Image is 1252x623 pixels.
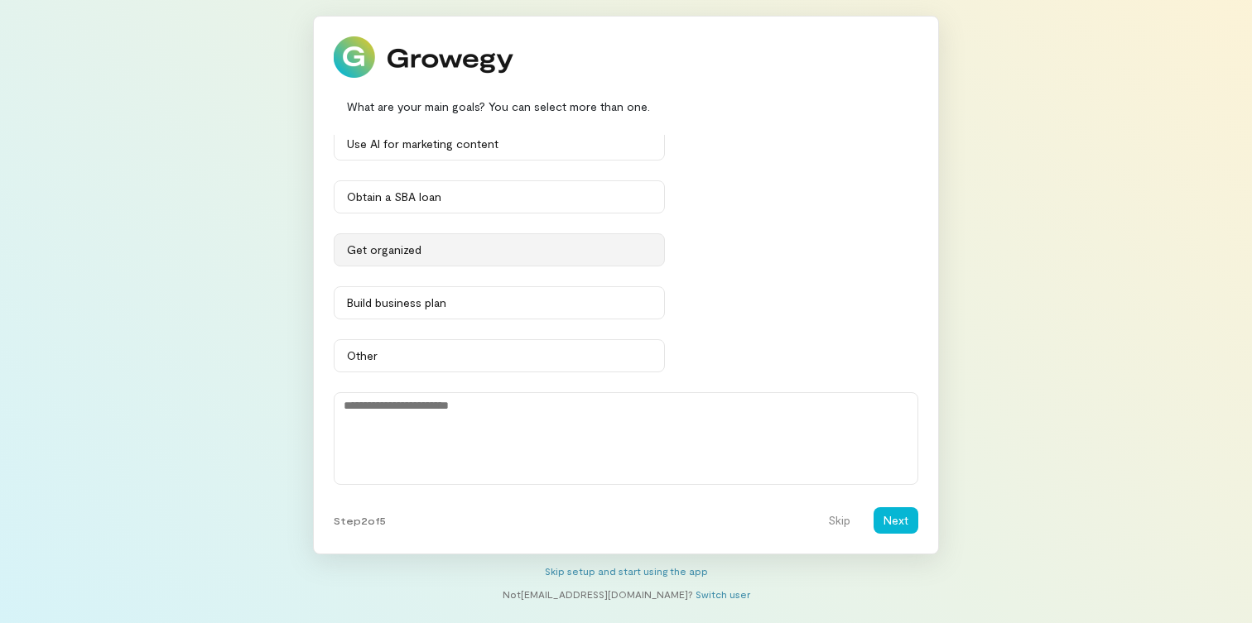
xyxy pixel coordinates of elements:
button: Skip [818,507,860,534]
button: Use AI for marketing content [334,127,665,161]
div: Use AI for marketing content [347,136,652,152]
span: Not [EMAIL_ADDRESS][DOMAIN_NAME] ? [503,588,693,600]
div: What are your main goals? You can select more than one. [334,98,918,115]
span: Step 2 of 5 [334,514,386,527]
div: Build business plan [347,295,652,311]
div: Other [347,347,652,364]
button: Other [334,339,665,372]
a: Skip setup and start using the app [545,565,708,577]
img: Growegy logo [334,36,514,78]
button: Obtain a SBA loan [334,180,665,213]
button: Next [874,507,918,534]
div: Obtain a SBA loan [347,189,652,205]
a: Switch user [696,588,750,600]
button: Get organized [334,233,665,266]
div: Get organized [347,242,652,258]
button: Build business plan [334,286,665,319]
